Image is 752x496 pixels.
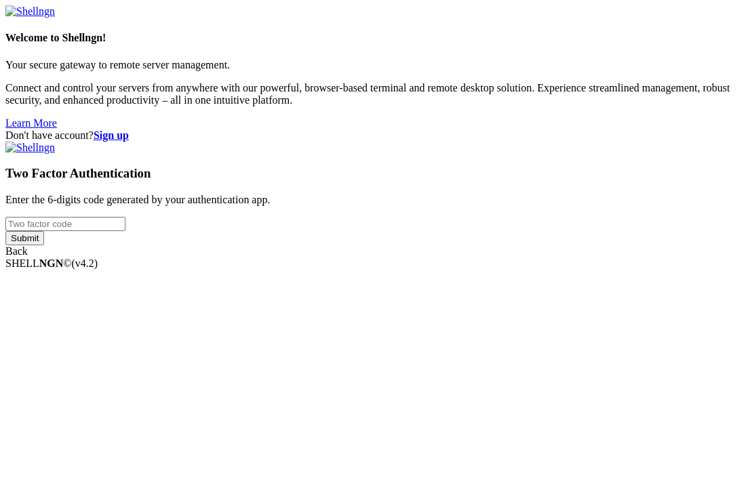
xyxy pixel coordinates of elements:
img: Shellngn [5,142,55,154]
img: Shellngn [5,5,55,18]
div: Don't have account? [5,129,747,142]
h3: Two Factor Authentication [5,166,747,181]
input: Two factor code [5,217,125,231]
input: Submit [5,231,44,245]
p: Connect and control your servers from anywhere with our powerful, browser-based terminal and remo... [5,82,747,106]
h4: Welcome to Shellngn! [5,32,747,44]
a: Learn More [5,117,57,129]
span: SHELL © [5,257,98,269]
p: Your secure gateway to remote server management. [5,59,747,71]
b: NGN [39,257,64,269]
a: Back [5,245,28,257]
a: Sign up [94,129,129,141]
p: Enter the 6-digits code generated by your authentication app. [5,194,747,206]
span: 4.2.0 [72,257,98,269]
